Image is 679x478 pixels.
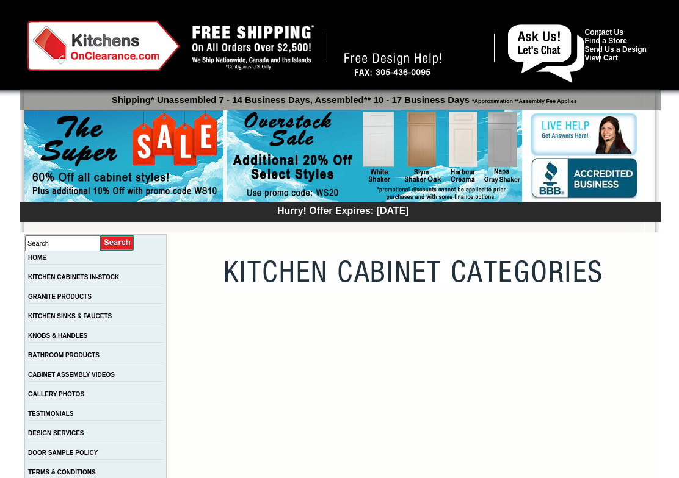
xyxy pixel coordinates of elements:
a: GRANITE PRODUCTS [28,293,92,300]
a: Find a Store [585,37,627,45]
a: BATHROOM PRODUCTS [28,352,100,358]
span: *Approximation **Assembly Fee Applies [470,95,577,104]
a: DESIGN SERVICES [28,430,84,437]
a: HOME [28,254,46,261]
a: KNOBS & HANDLES [28,332,87,339]
a: Send Us a Design [585,45,647,54]
a: KITCHEN CABINETS IN-STOCK [28,274,119,280]
a: DOOR SAMPLE POLICY [28,449,98,456]
a: TERMS & CONDITIONS [28,469,96,476]
div: Hurry! Offer Expires: [DATE] [26,204,661,216]
p: Shipping* Unassembled 7 - 14 Business Days, Assembled** 10 - 17 Business Days [26,89,661,105]
a: KITCHEN SINKS & FAUCETS [28,313,112,319]
a: Contact Us [585,28,623,37]
a: CABINET ASSEMBLY VIDEOS [28,371,115,378]
a: [PHONE_NUMBER] [334,33,480,51]
a: GALLERY PHOTOS [28,391,84,398]
img: Kitchens on Clearance Logo [27,21,180,71]
input: Submit [100,235,135,251]
a: View Cart [585,54,618,62]
a: TESTIMONIALS [28,410,73,417]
